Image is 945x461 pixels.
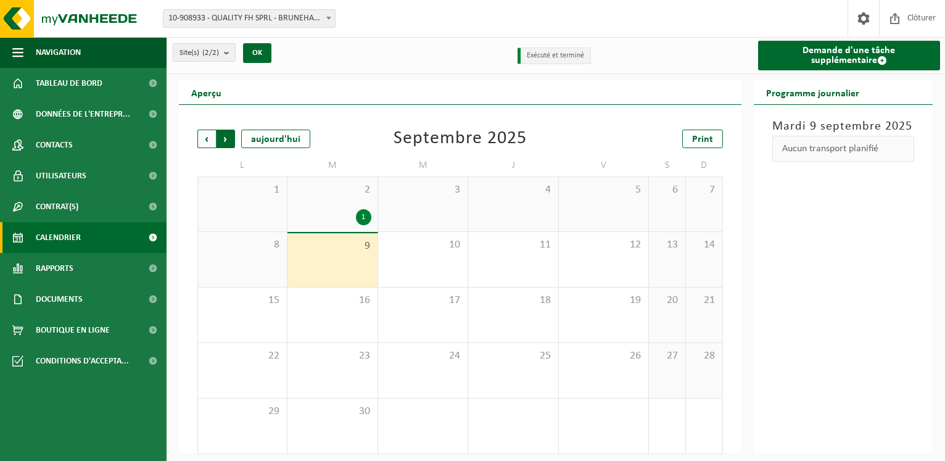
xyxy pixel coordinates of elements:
[474,238,551,252] span: 11
[294,294,371,307] span: 16
[204,349,281,363] span: 22
[384,183,461,197] span: 3
[36,253,73,284] span: Rapports
[655,238,679,252] span: 13
[287,154,378,177] td: M
[36,284,83,315] span: Documents
[378,154,468,177] td: M
[36,68,102,99] span: Tableau de bord
[468,154,558,177] td: J
[565,349,642,363] span: 26
[204,405,281,418] span: 29
[36,222,81,253] span: Calendrier
[655,294,679,307] span: 20
[204,294,281,307] span: 15
[565,294,642,307] span: 19
[758,41,941,70] a: Demande d'une tâche supplémentaire
[474,294,551,307] span: 18
[163,9,336,28] span: 10-908933 - QUALITY FH SPRL - BRUNEHAUT
[241,130,310,148] div: aujourd'hui
[754,80,872,104] h2: Programme journalier
[692,349,716,363] span: 28
[655,349,679,363] span: 27
[204,238,281,252] span: 8
[243,43,271,63] button: OK
[474,183,551,197] span: 4
[394,130,527,148] div: Septembre 2025
[294,405,371,418] span: 30
[294,239,371,253] span: 9
[36,160,86,191] span: Utilisateurs
[686,154,723,177] td: D
[180,44,219,62] span: Site(s)
[682,130,723,148] a: Print
[197,130,216,148] span: Précédent
[204,183,281,197] span: 1
[294,183,371,197] span: 2
[772,117,915,136] h3: Mardi 9 septembre 2025
[36,191,78,222] span: Contrat(s)
[197,154,287,177] td: L
[692,294,716,307] span: 21
[163,10,335,27] span: 10-908933 - QUALITY FH SPRL - BRUNEHAUT
[692,183,716,197] span: 7
[36,99,130,130] span: Données de l'entrepr...
[36,346,129,376] span: Conditions d'accepta...
[692,238,716,252] span: 14
[36,37,81,68] span: Navigation
[692,135,713,144] span: Print
[36,315,110,346] span: Boutique en ligne
[772,136,915,162] div: Aucun transport planifié
[173,43,236,62] button: Site(s)(2/2)
[202,49,219,57] count: (2/2)
[356,209,371,225] div: 1
[559,154,649,177] td: V
[649,154,686,177] td: S
[565,238,642,252] span: 12
[384,294,461,307] span: 17
[655,183,679,197] span: 6
[294,349,371,363] span: 23
[518,48,591,64] li: Exécuté et terminé
[36,130,73,160] span: Contacts
[474,349,551,363] span: 25
[384,349,461,363] span: 24
[384,238,461,252] span: 10
[565,183,642,197] span: 5
[179,80,234,104] h2: Aperçu
[217,130,235,148] span: Suivant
